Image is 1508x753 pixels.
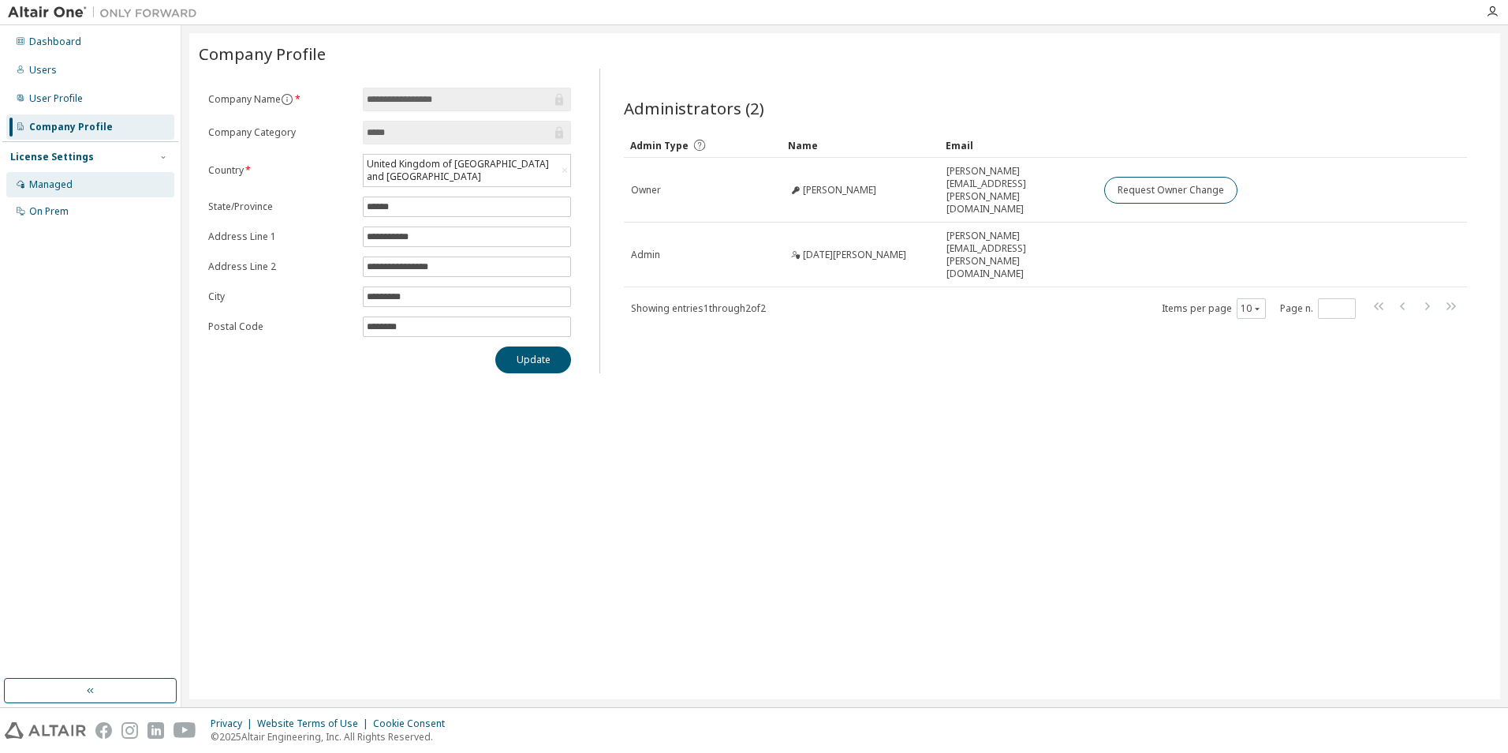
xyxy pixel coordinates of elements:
[29,92,83,105] div: User Profile
[208,126,353,139] label: Company Category
[1162,298,1266,319] span: Items per page
[1104,177,1237,204] button: Request Owner Change
[211,730,454,744] p: © 2025 Altair Engineering, Inc. All Rights Reserved.
[29,36,81,48] div: Dashboard
[211,717,257,730] div: Privacy
[29,205,69,218] div: On Prem
[29,64,57,77] div: Users
[29,121,113,133] div: Company Profile
[495,347,571,373] button: Update
[946,165,1090,215] span: [PERSON_NAME][EMAIL_ADDRESS][PERSON_NAME][DOMAIN_NAME]
[803,249,906,261] span: [DATE][PERSON_NAME]
[281,93,293,106] button: information
[1241,302,1262,315] button: 10
[208,164,353,177] label: Country
[29,178,73,191] div: Managed
[257,717,373,730] div: Website Terms of Use
[631,302,766,315] span: Showing entries 1 through 2 of 2
[208,93,353,106] label: Company Name
[121,722,138,739] img: instagram.svg
[10,151,94,163] div: License Settings
[5,722,86,739] img: altair_logo.svg
[364,155,558,185] div: United Kingdom of [GEOGRAPHIC_DATA] and [GEOGRAPHIC_DATA]
[946,230,1090,280] span: [PERSON_NAME][EMAIL_ADDRESS][PERSON_NAME][DOMAIN_NAME]
[208,230,353,243] label: Address Line 1
[8,5,205,21] img: Altair One
[174,722,196,739] img: youtube.svg
[803,184,876,197] span: [PERSON_NAME]
[373,717,454,730] div: Cookie Consent
[208,320,353,333] label: Postal Code
[624,97,764,119] span: Administrators (2)
[208,260,353,273] label: Address Line 2
[208,200,353,213] label: State/Province
[199,43,326,65] span: Company Profile
[95,722,112,739] img: facebook.svg
[630,139,689,152] span: Admin Type
[147,722,164,739] img: linkedin.svg
[631,184,661,197] span: Owner
[946,133,1091,158] div: Email
[631,249,660,261] span: Admin
[788,133,933,158] div: Name
[208,290,353,303] label: City
[364,155,570,186] div: United Kingdom of [GEOGRAPHIC_DATA] and [GEOGRAPHIC_DATA]
[1280,298,1356,319] span: Page n.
